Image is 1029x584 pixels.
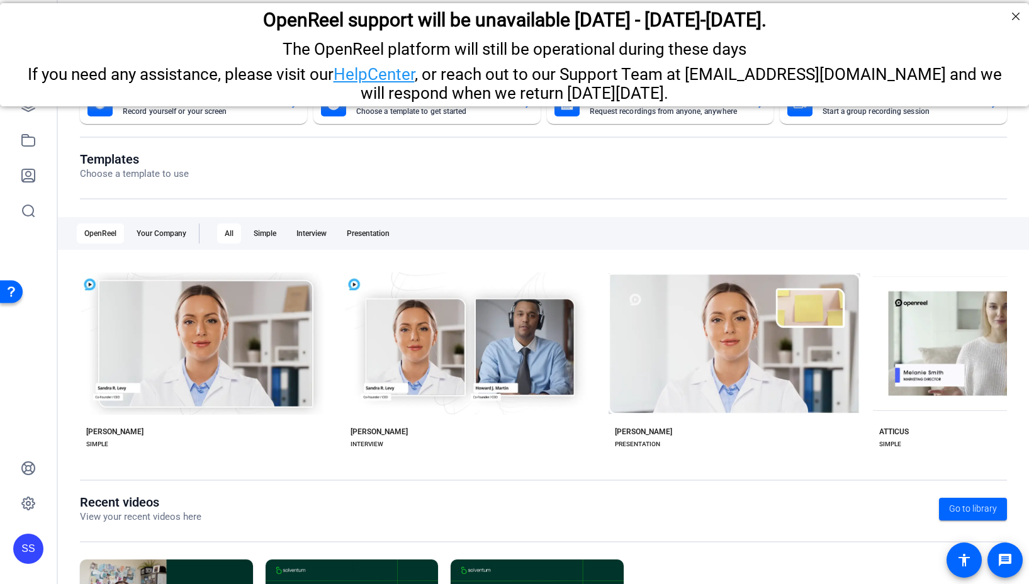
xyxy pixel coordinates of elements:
[80,152,189,167] h1: Templates
[615,439,660,449] div: PRESENTATION
[339,223,397,244] div: Presentation
[246,223,284,244] div: Simple
[80,510,201,524] p: View your recent videos here
[957,553,972,568] mat-icon: accessibility
[217,223,241,244] div: All
[80,167,189,181] p: Choose a template to use
[939,498,1007,520] a: Go to library
[13,534,43,564] div: SS
[949,502,997,515] span: Go to library
[86,439,108,449] div: SIMPLE
[823,108,979,115] mat-card-subtitle: Start a group recording session
[283,36,746,55] span: The OpenReel platform will still be operational during these days
[129,223,194,244] div: Your Company
[351,439,383,449] div: INTERVIEW
[590,108,746,115] mat-card-subtitle: Request recordings from anyone, anywhere
[879,439,901,449] div: SIMPLE
[356,108,513,115] mat-card-subtitle: Choose a template to get started
[351,427,408,437] div: [PERSON_NAME]
[289,223,334,244] div: Interview
[334,62,415,81] a: HelpCenter
[879,427,909,437] div: ATTICUS
[77,223,124,244] div: OpenReel
[123,108,279,115] mat-card-subtitle: Record yourself or your screen
[998,553,1013,568] mat-icon: message
[16,6,1013,28] h2: OpenReel support will be unavailable Thursday - Friday, October 16th-17th.
[80,495,201,510] h1: Recent videos
[86,427,143,437] div: [PERSON_NAME]
[615,427,672,437] div: [PERSON_NAME]
[1008,5,1024,21] div: Close Step
[28,62,1002,99] span: If you need any assistance, please visit our , or reach out to our Support Team at [EMAIL_ADDRESS...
